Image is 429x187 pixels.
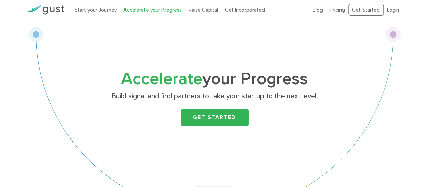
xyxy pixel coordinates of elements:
[83,92,346,101] p: Build signal and find partners to take your startup to the next level.
[348,4,384,16] a: Get Started
[26,5,64,15] img: Gust Logo
[330,7,345,13] a: Pricing
[81,71,349,87] h1: your Progress
[387,7,399,13] a: Login
[123,7,182,13] a: Accelerate your Progress
[313,7,323,13] a: Blog
[225,7,265,13] a: Get Incorporated
[181,109,249,126] a: Get Started
[121,69,202,89] span: Accelerate
[75,7,117,13] a: Start your Journey
[189,7,218,13] a: Raise Capital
